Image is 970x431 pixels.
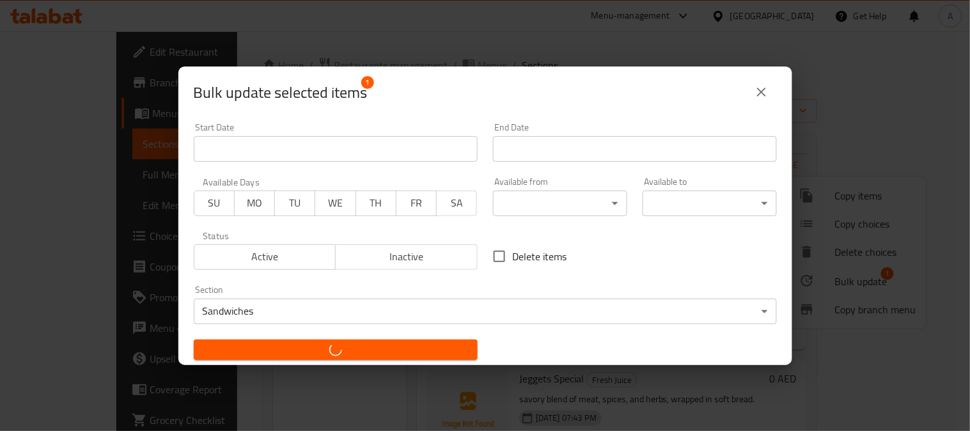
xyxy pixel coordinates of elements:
[320,194,350,212] span: WE
[280,194,310,212] span: TU
[234,191,275,216] button: MO
[199,194,230,212] span: SU
[361,194,391,212] span: TH
[341,247,473,266] span: Inactive
[396,191,437,216] button: FR
[402,194,432,212] span: FR
[315,191,356,216] button: WE
[194,244,336,270] button: Active
[274,191,315,216] button: TU
[356,191,396,216] button: TH
[194,82,368,103] span: Selected items count
[493,191,627,216] div: ​
[199,247,331,266] span: Active
[643,191,777,216] div: ​
[361,76,374,89] span: 1
[513,249,567,264] span: Delete items
[442,194,472,212] span: SA
[194,299,777,324] div: Sandwiches
[194,191,235,216] button: SU
[240,194,270,212] span: MO
[746,77,777,107] button: close
[436,191,477,216] button: SA
[335,244,478,270] button: Inactive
